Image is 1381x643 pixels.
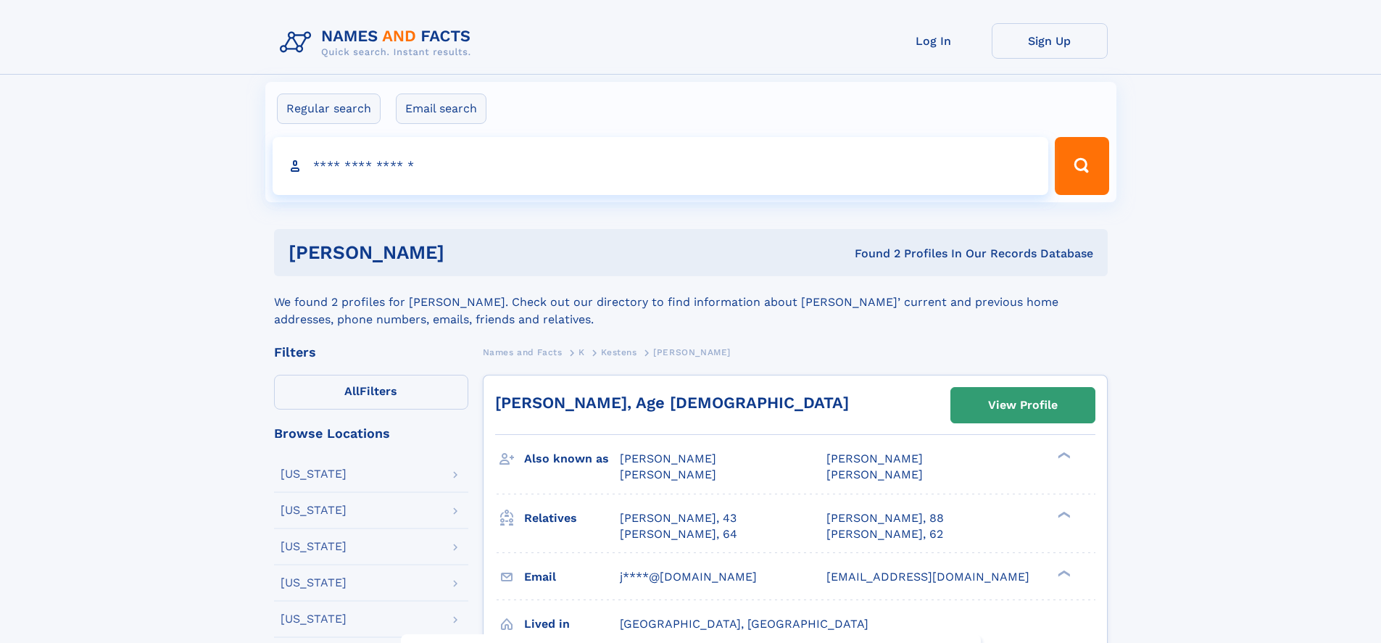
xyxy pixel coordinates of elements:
div: Filters [274,346,468,359]
span: [PERSON_NAME] [826,468,923,481]
span: [EMAIL_ADDRESS][DOMAIN_NAME] [826,570,1029,584]
span: All [344,384,360,398]
a: View Profile [951,388,1095,423]
div: [US_STATE] [281,613,347,625]
h1: [PERSON_NAME] [289,244,650,262]
div: View Profile [988,389,1058,422]
span: [PERSON_NAME] [620,452,716,465]
input: search input [273,137,1049,195]
span: [PERSON_NAME] [653,347,731,357]
span: [PERSON_NAME] [620,468,716,481]
label: Email search [396,94,486,124]
h3: Lived in [524,612,620,636]
span: K [578,347,585,357]
h3: Also known as [524,447,620,471]
a: [PERSON_NAME], 88 [826,510,944,526]
div: ❯ [1054,451,1071,460]
a: K [578,343,585,361]
div: Found 2 Profiles In Our Records Database [650,246,1093,262]
h3: Email [524,565,620,589]
label: Filters [274,375,468,410]
div: [US_STATE] [281,468,347,480]
button: Search Button [1055,137,1108,195]
label: Regular search [277,94,381,124]
div: ❯ [1054,568,1071,578]
a: [PERSON_NAME], Age [DEMOGRAPHIC_DATA] [495,394,849,412]
img: Logo Names and Facts [274,23,483,62]
h3: Relatives [524,506,620,531]
a: Kestens [601,343,636,361]
span: Kestens [601,347,636,357]
span: [PERSON_NAME] [826,452,923,465]
a: [PERSON_NAME], 62 [826,526,943,542]
span: [GEOGRAPHIC_DATA], [GEOGRAPHIC_DATA] [620,617,868,631]
div: We found 2 profiles for [PERSON_NAME]. Check out our directory to find information about [PERSON_... [274,276,1108,328]
a: [PERSON_NAME], 64 [620,526,737,542]
a: [PERSON_NAME], 43 [620,510,737,526]
div: Browse Locations [274,427,468,440]
div: [US_STATE] [281,505,347,516]
div: [US_STATE] [281,577,347,589]
div: ❯ [1054,510,1071,519]
div: [US_STATE] [281,541,347,552]
a: Sign Up [992,23,1108,59]
a: Log In [876,23,992,59]
a: Names and Facts [483,343,563,361]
